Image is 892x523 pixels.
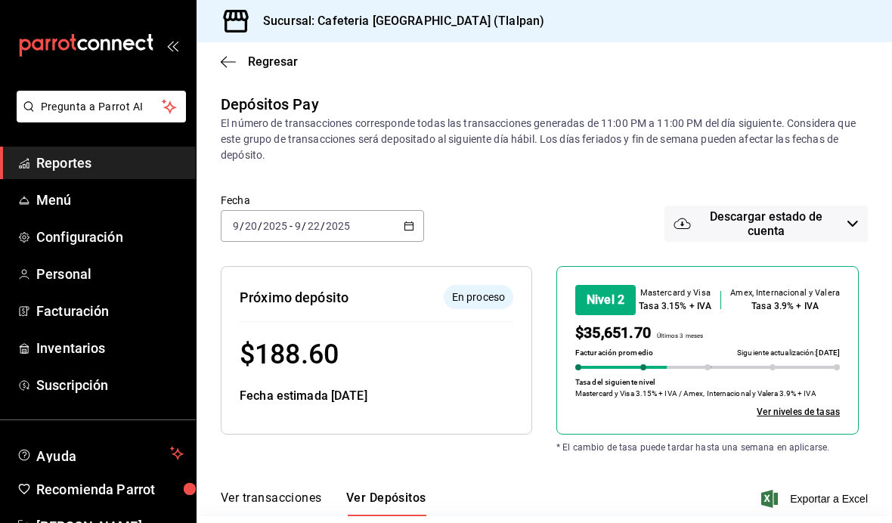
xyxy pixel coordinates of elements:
input: -- [294,220,302,232]
span: / [302,220,306,232]
span: Recomienda Parrot [36,479,184,500]
button: Regresar [221,54,298,69]
span: Descargar estado de cuenta [691,209,841,238]
div: Amex, Internacional y Valera [730,287,840,300]
p: Siguiente actualización: [737,347,840,358]
button: Pregunta a Parrot AI [17,91,186,122]
div: * El cambio de tasa puede tardar hasta una semana en aplicarse. [532,416,829,454]
p: Últimos 3 meses [651,332,703,344]
h3: Sucursal: Cafeteria [GEOGRAPHIC_DATA] (Tlalpan) [251,12,544,30]
div: Tasa 3.9% + IVA [730,299,840,313]
div: Depósitos Pay [221,93,319,116]
span: $35,651.70 [575,323,651,342]
div: Tasa 3.15% + IVA [639,299,711,313]
span: Personal [36,264,184,284]
p: Mastercard y Visa 3.15% + IVA / Amex, Internacional y Valera 3.9% + IVA [575,388,816,399]
button: Ver Depósitos [346,491,426,516]
span: Reportes [36,153,184,173]
input: ---- [262,220,288,232]
a: Ver todos los niveles de tasas [757,405,840,419]
span: [DATE] [816,348,840,357]
span: Menú [36,190,184,210]
span: Pregunta a Parrot AI [41,99,163,115]
button: Descargar estado de cuenta [664,206,868,242]
div: Fecha estimada [DATE] [240,387,513,405]
input: -- [244,220,258,232]
span: / [240,220,244,232]
button: Exportar a Excel [764,490,868,508]
button: open_drawer_menu [166,39,178,51]
span: Inventarios [36,338,184,358]
input: ---- [325,220,351,232]
span: Regresar [248,54,298,69]
span: / [258,220,262,232]
span: Facturación [36,301,184,321]
span: Suscripción [36,375,184,395]
div: Nivel 2 [575,285,636,315]
span: Configuración [36,227,184,247]
span: Ayuda [36,444,164,463]
p: Tasa del siguiente nivel [575,376,655,388]
div: navigation tabs [221,491,426,516]
span: En proceso [446,289,511,305]
input: -- [232,220,240,232]
div: Mastercard y Visa [639,287,711,300]
span: - [290,220,293,232]
p: Facturación promedio [575,347,653,358]
span: $ 188.60 [240,339,339,370]
a: Pregunta a Parrot AI [11,110,186,125]
div: El depósito aún no se ha enviado a tu cuenta bancaria. [444,285,513,309]
div: El número de transacciones corresponde todas las transacciones generadas de 11:00 PM a 11:00 PM d... [221,116,868,163]
input: -- [307,220,321,232]
div: Próximo depósito [240,287,348,308]
label: Fecha [221,195,424,206]
span: / [321,220,325,232]
button: Ver transacciones [221,491,322,516]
